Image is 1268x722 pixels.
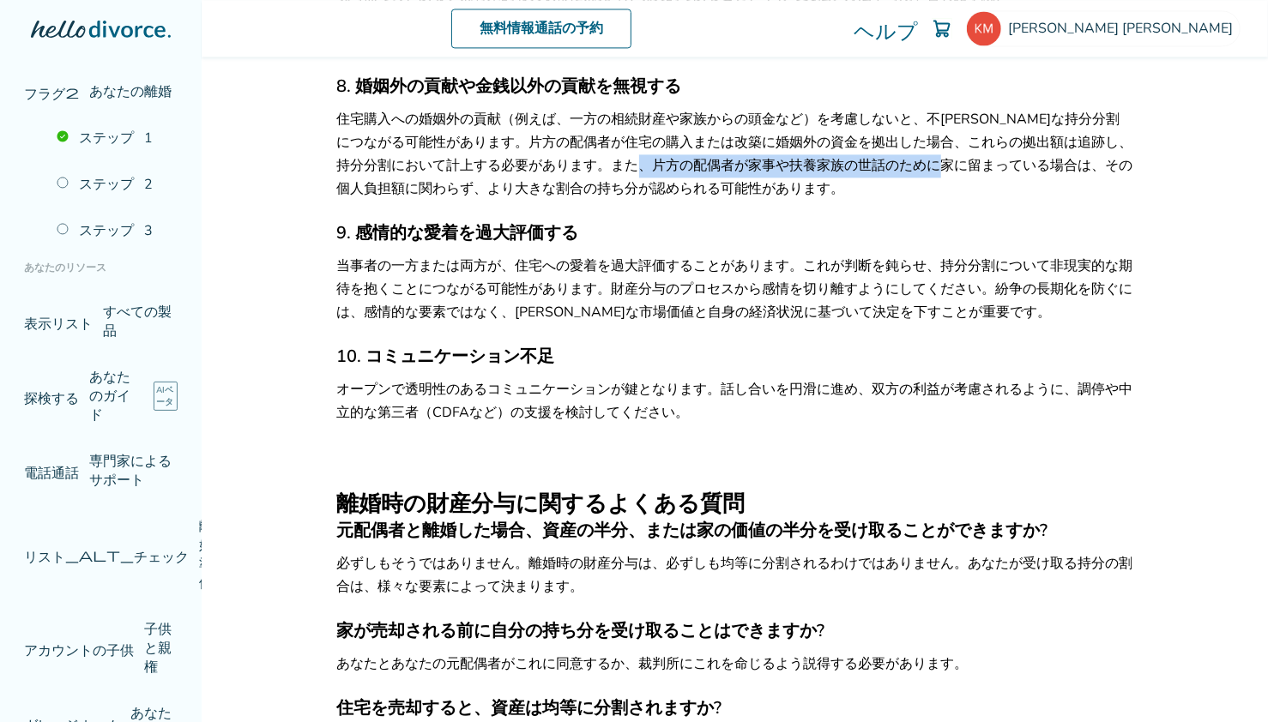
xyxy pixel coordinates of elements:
font: 住宅を売却すると、資産は均等に分割されますか? [337,696,722,719]
font: ステップ [79,129,134,147]
font: あなたのリソース [24,261,106,274]
font: 表示リスト [24,313,93,330]
img: katsu610@gmail.com [967,11,1001,45]
font: 必ずしもそうではありません。離婚時の財産分与は、必ずしも均等に分割されるわけではありません。あなたが受け取る持分の割合は、様々な要素によって決まります。 [337,554,1133,596]
font: 電話通話 [24,462,79,479]
font: リスト_alt_チェック [24,546,189,563]
a: 表示リストすべての製品 [14,292,188,351]
font: [PERSON_NAME] [1122,19,1233,38]
font: アカウントの子供 [24,640,134,657]
font: 9. 感情的な愛着を過大評価する [337,221,579,244]
font: あなたとあなたの元配偶者がこれに同意するか、裁判所にこれを命じるよう説得する必要があります。 [337,654,969,673]
font: 当事者の一方または両方が、住宅への愛着を過大評価することがあります。これが判断を鈍らせ、持分分割について非現実的な期待を抱くことにつながる可能性があります。財産分与のプロセスから感情を切り離すよ... [337,256,1133,322]
font: フラグ2 [24,83,79,100]
font: AIベータ [156,384,173,408]
font: すべての製品 [103,303,172,340]
iframe: チャットウィジェット [1182,640,1268,722]
font: 離婚時の財産分与に関するよくある質問 [337,489,746,519]
font: 無料情報通話の予約 [480,19,603,38]
a: ステップ2 [46,165,188,204]
font: [PERSON_NAME] [1008,19,1119,38]
img: カート [932,18,952,39]
a: 無料情報通話の予約 [451,9,631,48]
a: アカウントの子供子供と親権 [14,610,188,687]
a: 探検するあなたのガイドAIベータ [14,358,188,435]
a: フラグ2あなたの離婚 [14,72,188,111]
font: 8. 婚姻外の貢献や金銭以外の貢献を無視する [337,75,682,98]
font: 専門家によるサポート [89,452,172,490]
a: ステップ3 [46,211,188,250]
font: ステップ [79,221,134,240]
a: ステップ1 [46,118,188,158]
font: 3 [144,221,153,240]
font: 家が売却される前に自分の持ち分を受け取ることはできますか? [337,619,825,642]
font: 住宅購入への婚姻外の貢献（例えば、一方の相続財産や家族からの頭金など）を考慮しないと、不[PERSON_NAME]な持分分割につながる可能性があります。片方の配偶者が住宅の購入または改築に婚姻外... [337,110,1133,198]
a: リスト_alt_チェック離婚準備 [14,507,188,603]
font: 1 [144,129,153,147]
font: あなたのガイド [89,368,130,424]
font: 元配偶者と離婚した場合、資産の半分、または家の価値の半分を受け取ることができますか? [337,519,1048,542]
font: ステップ [79,175,134,194]
font: 2 [144,175,153,194]
font: 10. コミュニケーション不足 [337,345,555,368]
font: 探検する [24,388,79,405]
font: オープンで透明性のあるコミュニケーションが鍵となります。話し合いを円滑に進め、双方の利益が考慮されるように、調停や中立的な第三者（CDFAなど）の支援を検討してください。 [337,380,1133,422]
font: 子供と親権 [144,620,172,677]
font: あなたの離婚 [89,82,172,101]
a: ヘルプ [854,18,918,39]
font: ヘルプ [854,16,918,40]
font: 離婚準備 [199,517,213,593]
a: 電話通話専門家によるサポート [14,442,188,500]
